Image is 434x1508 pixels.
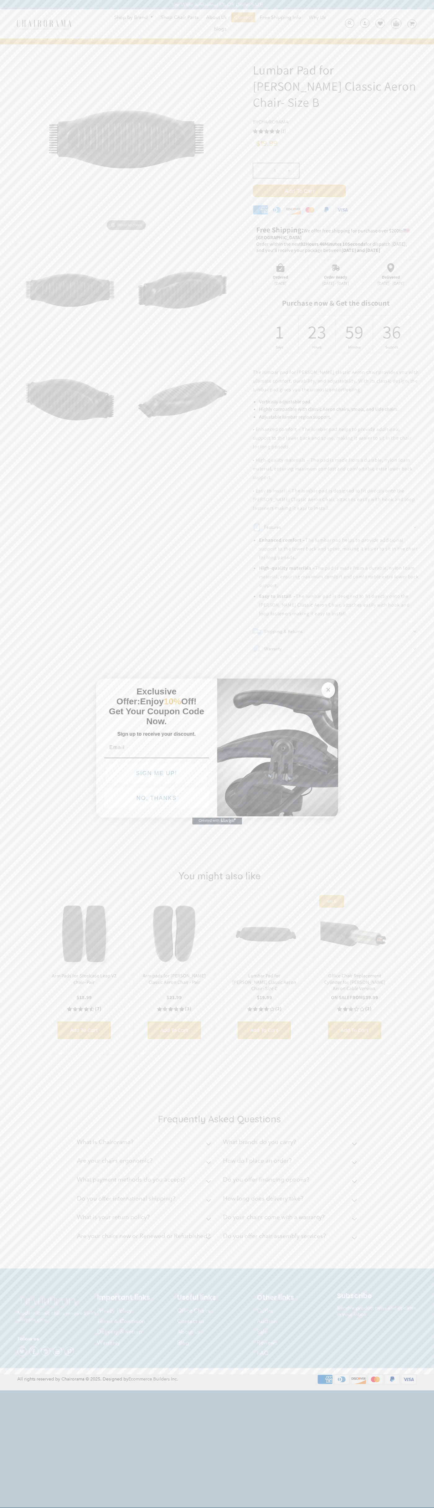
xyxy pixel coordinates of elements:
button: NO, THANKS [104,788,209,808]
button: SIGN ME UP! [105,763,208,783]
img: 92d77583-a095-41f6-84e7-858462e0427a.jpeg [217,677,338,816]
span: Exclusive Offer: [116,687,177,706]
button: Close dialog [321,682,335,698]
span: Get Your Coupon Code Now. [109,707,204,726]
span: 10% [164,697,181,706]
input: Email [104,741,209,754]
span: Sign up to receive your discount. [117,731,195,737]
span: Enjoy Off! [140,697,197,706]
a: Created with Klaviyo - opens in a new tab [192,817,242,824]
